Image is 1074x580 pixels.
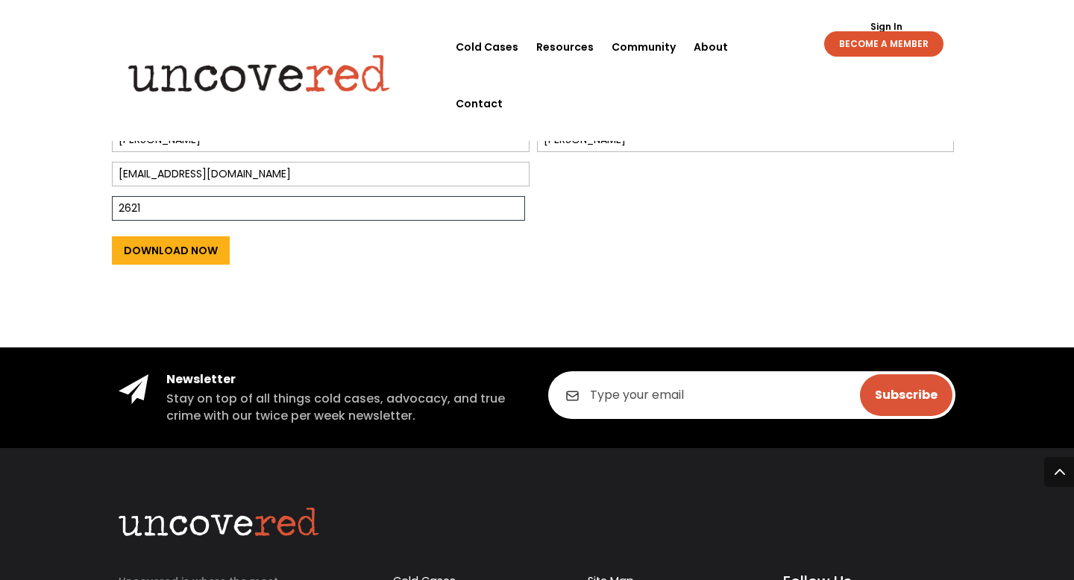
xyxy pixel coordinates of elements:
[112,162,530,186] input: Email
[112,236,230,265] input: Download Now
[116,44,403,102] img: Uncovered logo
[536,19,594,75] a: Resources
[694,19,728,75] a: About
[456,19,518,75] a: Cold Cases
[166,371,526,388] h4: Newsletter
[860,374,952,416] input: Subscribe
[456,75,503,132] a: Contact
[112,196,525,221] input: Zip Code
[612,19,676,75] a: Community
[548,371,955,419] input: Type your email
[862,22,911,31] a: Sign In
[824,31,943,57] a: BECOME A MEMBER
[166,391,526,424] h5: Stay on top of all things cold cases, advocacy, and true crime with our twice per week newsletter.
